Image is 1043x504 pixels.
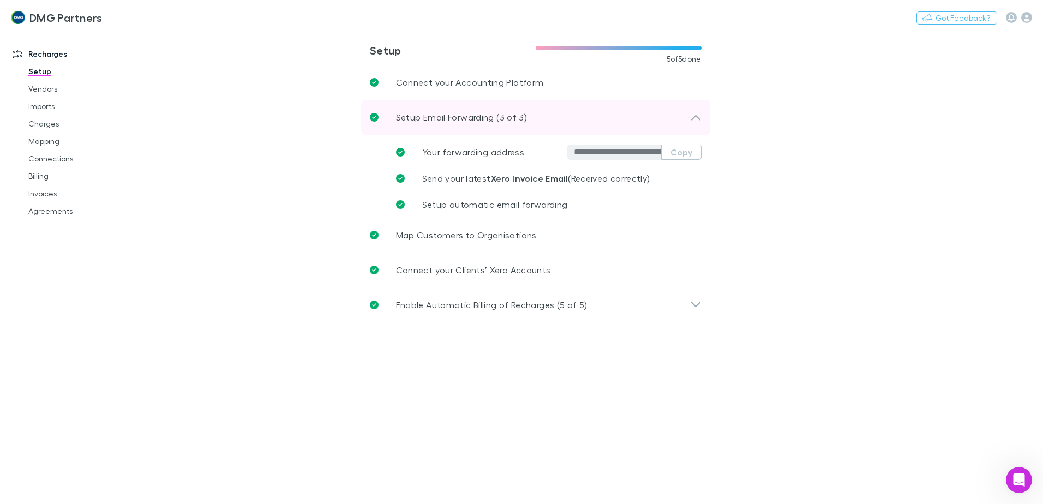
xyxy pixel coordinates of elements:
[17,133,147,150] a: Mapping
[17,98,147,115] a: Imports
[387,165,702,191] a: Send your latestXero Invoice Email(Received correctly)
[361,65,710,100] a: Connect your Accounting Platform
[17,202,147,220] a: Agreements
[396,111,527,124] p: Setup Email Forwarding (3 of 3)
[396,263,551,277] p: Connect your Clients’ Xero Accounts
[17,115,147,133] a: Charges
[17,150,147,167] a: Connections
[361,253,710,287] a: Connect your Clients’ Xero Accounts
[4,4,109,31] a: DMG Partners
[387,191,702,218] a: Setup automatic email forwarding
[916,11,997,25] button: Got Feedback?
[491,173,568,184] strong: Xero Invoice Email
[17,185,147,202] a: Invoices
[396,298,588,311] p: Enable Automatic Billing of Recharges (5 of 5)
[17,167,147,185] a: Billing
[17,63,147,80] a: Setup
[422,199,568,209] span: Setup automatic email forwarding
[667,55,702,63] span: 5 of 5 done
[29,11,103,24] h3: DMG Partners
[361,287,710,322] div: Enable Automatic Billing of Recharges (5 of 5)
[17,80,147,98] a: Vendors
[1006,467,1032,493] iframe: Intercom live chat
[361,218,710,253] a: Map Customers to Organisations
[396,229,537,242] p: Map Customers to Organisations
[2,45,147,63] a: Recharges
[361,100,710,135] div: Setup Email Forwarding (3 of 3)
[396,76,544,89] p: Connect your Accounting Platform
[661,145,702,160] button: Copy
[370,44,536,57] h3: Setup
[11,11,25,24] img: DMG Partners's Logo
[422,173,650,183] span: Send your latest (Received correctly)
[422,147,524,157] span: Your forwarding address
